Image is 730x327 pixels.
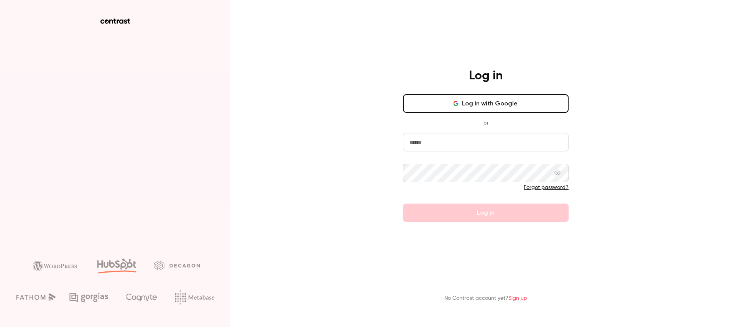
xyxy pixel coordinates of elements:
h4: Log in [469,68,503,84]
button: Log in with Google [403,94,569,113]
p: No Contrast account yet? [444,294,527,302]
span: or [480,119,492,127]
img: decagon [154,261,200,269]
a: Forgot password? [524,185,569,190]
a: Sign up [508,296,527,301]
